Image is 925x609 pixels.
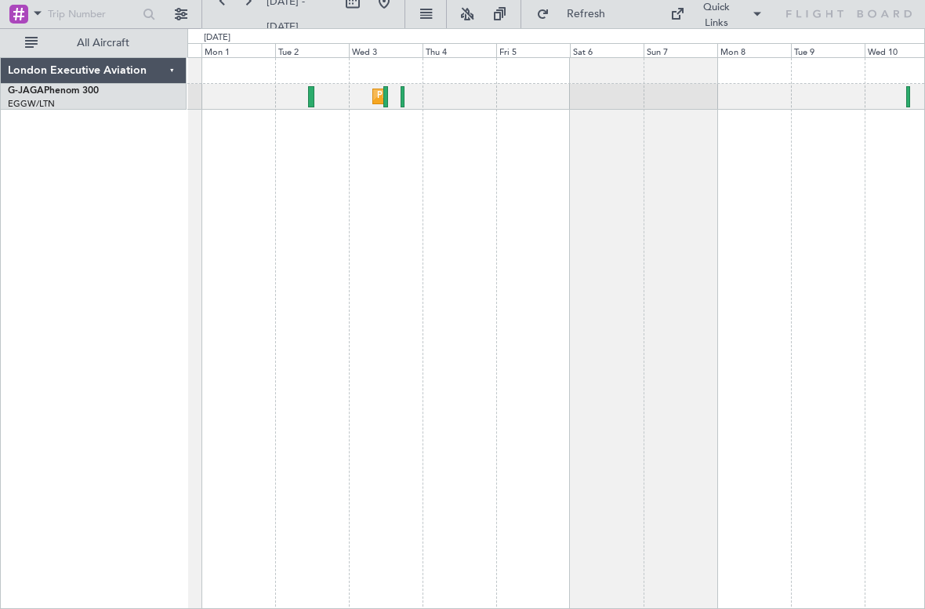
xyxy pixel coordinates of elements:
[8,98,55,110] a: EGGW/LTN
[8,86,44,96] span: G-JAGA
[662,2,771,27] button: Quick Links
[204,31,230,45] div: [DATE]
[201,43,275,57] div: Mon 1
[529,2,623,27] button: Refresh
[48,2,138,26] input: Trip Number
[496,43,570,57] div: Fri 5
[423,43,496,57] div: Thu 4
[275,43,349,57] div: Tue 2
[17,31,170,56] button: All Aircraft
[644,43,717,57] div: Sun 7
[570,43,644,57] div: Sat 6
[553,9,618,20] span: Refresh
[8,86,99,96] a: G-JAGAPhenom 300
[377,85,624,108] div: Planned Maint [GEOGRAPHIC_DATA] ([GEOGRAPHIC_DATA])
[791,43,865,57] div: Tue 9
[717,43,791,57] div: Mon 8
[349,43,423,57] div: Wed 3
[41,38,165,49] span: All Aircraft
